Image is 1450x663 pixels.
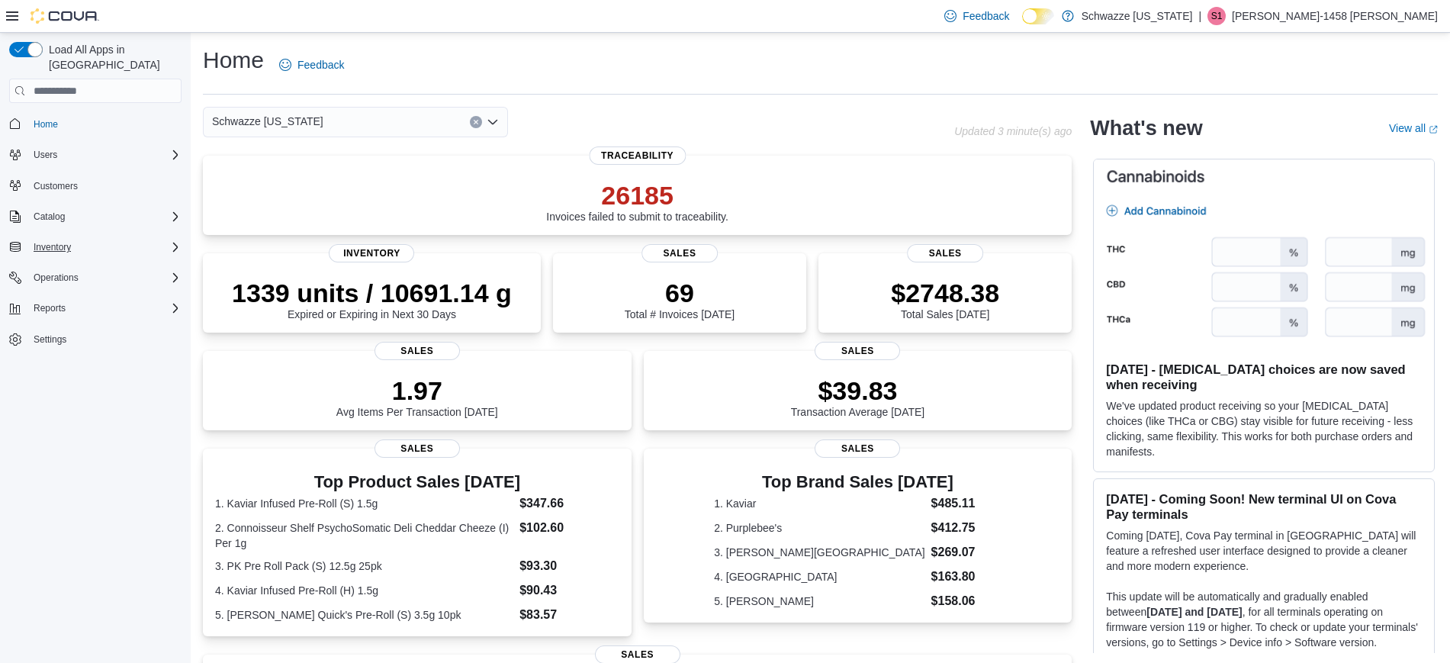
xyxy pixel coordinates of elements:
[27,330,182,349] span: Settings
[212,112,323,130] span: Schwazze [US_STATE]
[27,238,77,256] button: Inventory
[546,180,728,223] div: Invoices failed to submit to traceability.
[34,302,66,314] span: Reports
[589,146,686,165] span: Traceability
[1022,8,1054,24] input: Dark Mode
[336,375,498,406] p: 1.97
[625,278,735,308] p: 69
[27,299,72,317] button: Reports
[546,180,728,211] p: 26185
[954,125,1072,137] p: Updated 3 minute(s) ago
[1106,589,1422,650] p: This update will be automatically and gradually enabled between , for all terminals operating on ...
[336,375,498,418] div: Avg Items Per Transaction [DATE]
[714,496,924,511] dt: 1. Kaviar
[1106,362,1422,392] h3: [DATE] - [MEDICAL_DATA] choices are now saved when receiving
[232,278,512,320] div: Expired or Expiring in Next 30 Days
[34,118,58,130] span: Home
[519,519,619,537] dd: $102.60
[27,114,182,133] span: Home
[714,520,924,536] dt: 2. Purplebee's
[815,342,900,360] span: Sales
[34,180,78,192] span: Customers
[1198,7,1201,25] p: |
[31,8,99,24] img: Cova
[329,244,414,262] span: Inventory
[625,278,735,320] div: Total # Invoices [DATE]
[215,607,513,623] dt: 5. [PERSON_NAME] Quick's Pre-Roll (S) 3.5g 10pk
[1082,7,1193,25] p: Schwazze [US_STATE]
[519,494,619,513] dd: $347.66
[215,473,619,491] h3: Top Product Sales [DATE]
[1106,398,1422,459] p: We've updated product receiving so your [MEDICAL_DATA] choices (like THCa or CBG) stay visible fo...
[3,298,188,319] button: Reports
[27,269,85,287] button: Operations
[34,272,79,284] span: Operations
[891,278,999,320] div: Total Sales [DATE]
[1211,7,1223,25] span: S1
[3,175,188,197] button: Customers
[3,144,188,166] button: Users
[519,557,619,575] dd: $93.30
[297,57,344,72] span: Feedback
[215,520,513,551] dt: 2. Connoisseur Shelf PsychoSomatic Deli Cheddar Cheeze (I) Per 1g
[27,299,182,317] span: Reports
[27,208,182,226] span: Catalog
[215,583,513,598] dt: 4. Kaviar Infused Pre-Roll (H) 1.5g
[487,116,499,128] button: Open list of options
[470,116,482,128] button: Clear input
[714,545,924,560] dt: 3. [PERSON_NAME][GEOGRAPHIC_DATA]
[3,112,188,134] button: Home
[938,1,1015,31] a: Feedback
[963,8,1009,24] span: Feedback
[791,375,925,406] p: $39.83
[1022,24,1023,25] span: Dark Mode
[27,146,182,164] span: Users
[215,496,513,511] dt: 1. Kaviar Infused Pre-Roll (S) 1.5g
[3,206,188,227] button: Catalog
[27,177,84,195] a: Customers
[1090,116,1202,140] h2: What's new
[815,439,900,458] span: Sales
[931,543,1001,562] dd: $269.07
[375,439,460,458] span: Sales
[891,278,999,308] p: $2748.38
[3,328,188,350] button: Settings
[27,146,63,164] button: Users
[641,244,718,262] span: Sales
[3,267,188,288] button: Operations
[1389,122,1438,134] a: View allExternal link
[375,342,460,360] span: Sales
[714,569,924,584] dt: 4. [GEOGRAPHIC_DATA]
[203,45,264,76] h1: Home
[1146,606,1242,618] strong: [DATE] and [DATE]
[1429,125,1438,134] svg: External link
[1106,528,1422,574] p: Coming [DATE], Cova Pay terminal in [GEOGRAPHIC_DATA] will feature a refreshed user interface des...
[3,237,188,258] button: Inventory
[791,375,925,418] div: Transaction Average [DATE]
[27,269,182,287] span: Operations
[1232,7,1438,25] p: [PERSON_NAME]-1458 [PERSON_NAME]
[931,592,1001,610] dd: $158.06
[34,333,66,346] span: Settings
[27,115,64,134] a: Home
[1106,491,1422,522] h3: [DATE] - Coming Soon! New terminal UI on Cova Pay terminals
[714,473,1001,491] h3: Top Brand Sales [DATE]
[34,241,71,253] span: Inventory
[1207,7,1226,25] div: Samantha-1458 Matthews
[27,208,71,226] button: Catalog
[27,176,182,195] span: Customers
[714,594,924,609] dt: 5. [PERSON_NAME]
[931,568,1001,586] dd: $163.80
[232,278,512,308] p: 1339 units / 10691.14 g
[34,149,57,161] span: Users
[43,42,182,72] span: Load All Apps in [GEOGRAPHIC_DATA]
[9,106,182,390] nav: Complex example
[907,244,983,262] span: Sales
[931,519,1001,537] dd: $412.75
[27,330,72,349] a: Settings
[273,50,350,80] a: Feedback
[519,581,619,600] dd: $90.43
[215,558,513,574] dt: 3. PK Pre Roll Pack (S) 12.5g 25pk
[519,606,619,624] dd: $83.57
[27,238,182,256] span: Inventory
